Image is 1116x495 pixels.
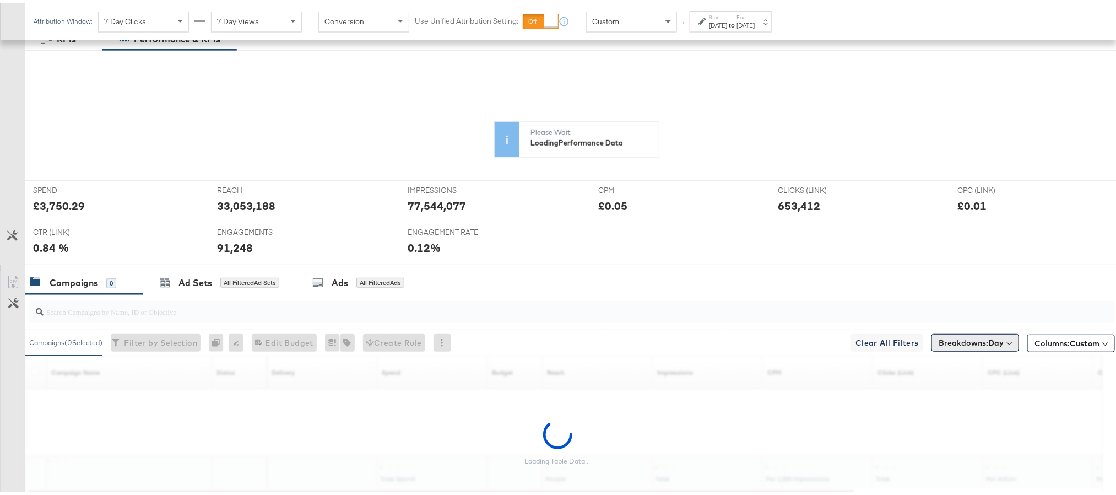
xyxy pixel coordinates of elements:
[931,331,1019,349] button: Breakdowns:Day
[33,15,93,23] div: Attribution Window:
[1070,336,1099,346] span: Custom
[44,294,1015,315] input: Search Campaigns by Name, ID or Objective
[709,18,727,27] div: [DATE]
[104,14,146,24] span: 7 Day Clicks
[727,18,736,26] strong: to
[736,11,755,18] label: End:
[678,19,689,23] span: ↑
[525,454,590,463] div: Loading Table Data...
[29,335,102,345] div: Campaigns ( 0 Selected)
[855,333,919,347] span: Clear All Filters
[106,276,116,286] div: 0
[50,274,98,287] div: Campaigns
[1027,332,1115,349] button: Columns:Custom
[332,274,348,287] div: Ads
[988,335,1004,345] b: Day
[939,335,1004,346] span: Breakdowns:
[415,13,518,24] label: Use Unified Attribution Setting:
[217,14,259,24] span: 7 Day Views
[592,14,619,24] span: Custom
[209,331,229,349] div: 0
[851,331,923,349] button: Clear All Filters
[356,275,404,285] div: All Filtered Ads
[1034,335,1099,346] span: Columns:
[324,14,364,24] span: Conversion
[736,18,755,27] div: [DATE]
[178,274,212,287] div: Ad Sets
[220,275,279,285] div: All Filtered Ad Sets
[709,11,727,18] label: Start:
